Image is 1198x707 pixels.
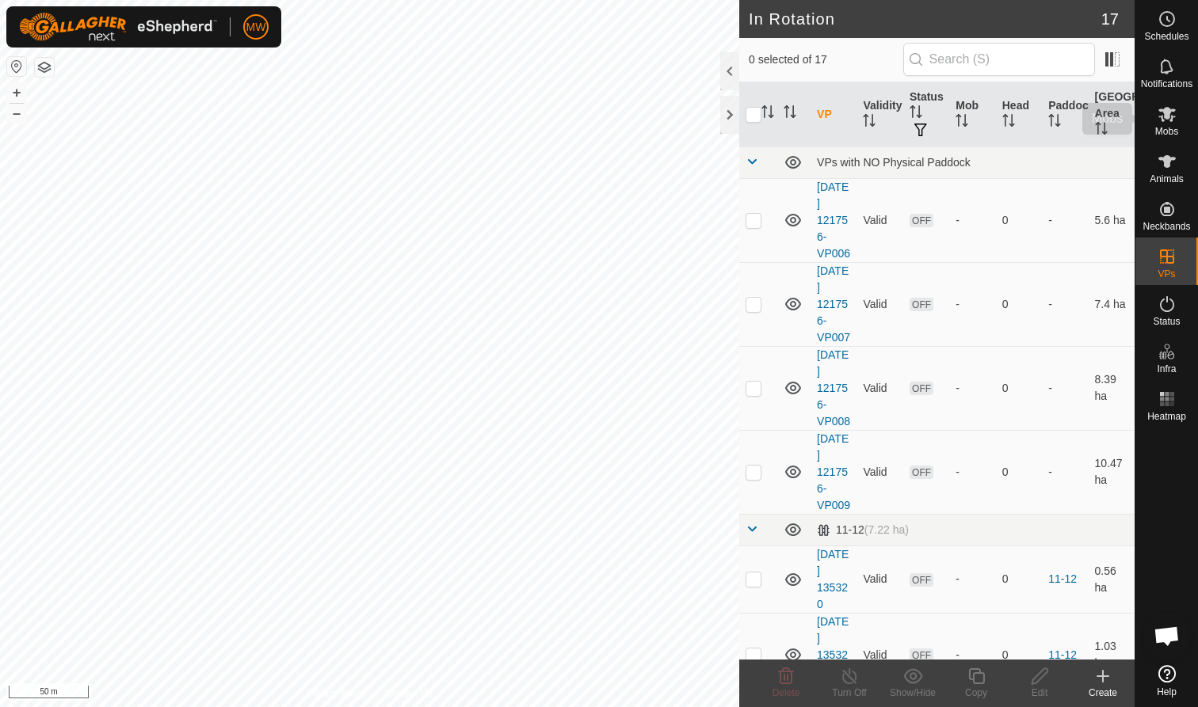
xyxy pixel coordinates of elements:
p-sorticon: Activate to sort [910,108,922,120]
th: Status [903,82,949,147]
div: - [956,571,989,587]
a: [DATE] 135320 [817,548,849,610]
a: Open chat [1143,612,1191,659]
span: OFF [910,382,933,395]
td: 5.6 ha [1089,178,1135,262]
td: 8.39 ha [1089,346,1135,430]
span: OFF [910,298,933,311]
span: Neckbands [1143,222,1190,231]
button: + [7,83,26,102]
div: - [956,296,989,313]
span: Notifications [1141,79,1192,89]
span: OFF [910,214,933,227]
a: 11-12 [1048,648,1077,661]
td: Valid [857,430,902,514]
div: Show/Hide [881,686,944,700]
td: 7.4 ha [1089,262,1135,346]
img: Gallagher Logo [19,13,217,41]
td: Valid [857,178,902,262]
td: Valid [857,545,902,613]
div: Create [1071,686,1135,700]
p-sorticon: Activate to sort [863,116,876,129]
td: Valid [857,346,902,430]
th: [GEOGRAPHIC_DATA] Area [1089,82,1135,147]
div: Turn Off [818,686,881,700]
td: - [1042,262,1088,346]
a: Privacy Policy [307,686,366,701]
span: 0 selected of 17 [749,51,903,68]
td: 0 [996,262,1042,346]
a: [DATE] 135320-VP001 [817,615,850,694]
td: Valid [857,613,902,697]
span: Help [1157,687,1177,697]
td: 0 [996,545,1042,613]
a: [DATE] 121756-VP006 [817,181,850,260]
td: - [1042,430,1088,514]
span: Heatmap [1147,412,1186,421]
td: 10.47 ha [1089,430,1135,514]
h2: In Rotation [749,10,1101,29]
div: - [956,464,989,481]
div: - [956,212,989,229]
span: (7.22 ha) [864,523,909,536]
span: OFF [910,573,933,587]
p-sorticon: Activate to sort [956,116,968,129]
button: – [7,104,26,123]
a: [DATE] 121756-VP009 [817,432,850,511]
td: 0 [996,178,1042,262]
span: Animals [1150,174,1184,184]
a: [DATE] 121756-VP007 [817,264,850,344]
div: - [956,647,989,663]
span: Status [1153,317,1180,326]
p-sorticon: Activate to sort [761,108,774,120]
span: Mobs [1155,127,1178,136]
td: - [1042,346,1088,430]
span: VPs [1158,269,1175,279]
p-sorticon: Activate to sort [784,108,796,120]
span: OFF [910,648,933,662]
span: Delete [773,687,800,698]
div: VPs with NO Physical Paddock [817,156,1128,169]
td: 0 [996,613,1042,697]
td: 0.56 ha [1089,545,1135,613]
div: - [956,380,989,397]
a: Help [1135,659,1198,703]
td: - [1042,178,1088,262]
input: Search (S) [903,43,1095,76]
th: Head [996,82,1042,147]
a: 11-12 [1048,572,1077,585]
td: 0 [996,346,1042,430]
div: 11-12 [817,523,909,537]
p-sorticon: Activate to sort [1048,116,1061,129]
p-sorticon: Activate to sort [1002,116,1015,129]
th: Mob [949,82,995,147]
td: 1.03 ha [1089,613,1135,697]
span: MW [246,19,266,36]
p-sorticon: Activate to sort [1095,124,1108,137]
td: 0 [996,430,1042,514]
th: Paddock [1042,82,1088,147]
th: VP [811,82,857,147]
span: Infra [1157,364,1176,374]
a: Contact Us [385,686,432,701]
span: 17 [1101,7,1119,31]
th: Validity [857,82,902,147]
div: Copy [944,686,1008,700]
span: OFF [910,466,933,479]
a: [DATE] 121756-VP008 [817,348,850,428]
div: Edit [1008,686,1071,700]
td: Valid [857,262,902,346]
button: Reset Map [7,57,26,76]
span: Schedules [1144,32,1188,41]
button: Map Layers [35,58,54,77]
